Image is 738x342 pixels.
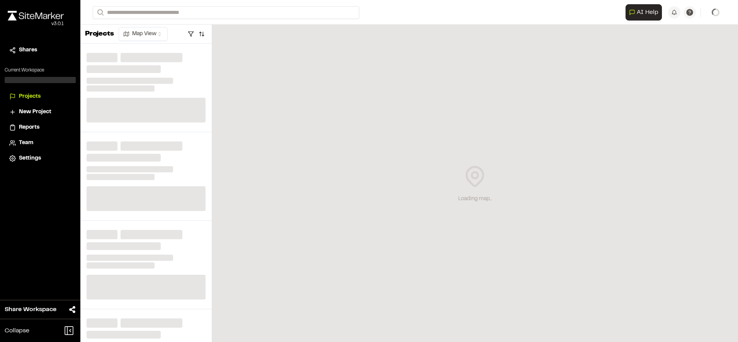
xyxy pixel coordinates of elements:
[19,123,39,132] span: Reports
[458,195,492,203] div: Loading map...
[626,4,665,20] div: Open AI Assistant
[8,20,64,27] div: Oh geez...please don't...
[9,92,71,101] a: Projects
[9,154,71,163] a: Settings
[19,139,33,147] span: Team
[19,154,41,163] span: Settings
[19,46,37,54] span: Shares
[19,108,51,116] span: New Project
[93,6,107,19] button: Search
[9,108,71,116] a: New Project
[5,326,29,335] span: Collapse
[85,29,114,39] p: Projects
[626,4,662,20] button: Open AI Assistant
[5,305,56,314] span: Share Workspace
[637,8,658,17] span: AI Help
[9,46,71,54] a: Shares
[5,67,76,74] p: Current Workspace
[19,92,41,101] span: Projects
[9,139,71,147] a: Team
[9,123,71,132] a: Reports
[8,11,64,20] img: rebrand.png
